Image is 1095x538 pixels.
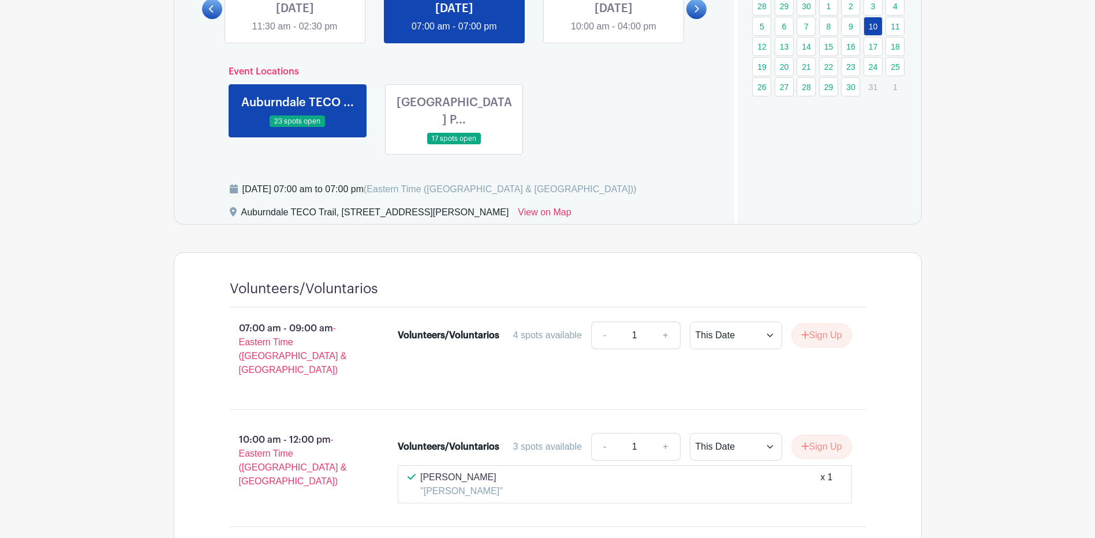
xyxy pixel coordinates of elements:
a: 8 [819,17,838,36]
a: 20 [775,57,794,76]
span: - Eastern Time ([GEOGRAPHIC_DATA] & [GEOGRAPHIC_DATA]) [239,323,347,375]
div: 3 spots available [513,440,582,454]
a: 11 [885,17,905,36]
a: 5 [752,17,771,36]
button: Sign Up [791,323,852,348]
a: 6 [775,17,794,36]
a: 23 [841,57,860,76]
a: 25 [885,57,905,76]
div: [DATE] 07:00 am to 07:00 pm [242,182,637,196]
a: 18 [885,37,905,56]
p: [PERSON_NAME] [420,470,503,484]
p: 07:00 am - 09:00 am [211,317,380,382]
p: 31 [864,78,883,96]
a: View on Map [518,206,571,224]
a: - [591,433,618,461]
div: Volunteers/Voluntarios [398,328,499,342]
a: - [591,322,618,349]
a: 9 [841,17,860,36]
a: 22 [819,57,838,76]
a: + [651,433,680,461]
div: Auburndale TECO Trail, [STREET_ADDRESS][PERSON_NAME] [241,206,509,224]
h6: Event Locations [219,66,690,77]
span: (Eastern Time ([GEOGRAPHIC_DATA] & [GEOGRAPHIC_DATA])) [364,184,637,194]
span: - Eastern Time ([GEOGRAPHIC_DATA] & [GEOGRAPHIC_DATA]) [239,435,347,486]
a: 29 [819,77,838,96]
a: 7 [797,17,816,36]
a: 10 [864,17,883,36]
p: 1 [885,78,905,96]
h4: Volunteers/Voluntarios [230,281,378,297]
a: 27 [775,77,794,96]
a: 17 [864,37,883,56]
a: 28 [797,77,816,96]
p: 10:00 am - 12:00 pm [211,428,380,493]
a: 12 [752,37,771,56]
a: 19 [752,57,771,76]
p: "[PERSON_NAME]" [420,484,503,498]
a: 14 [797,37,816,56]
div: Volunteers/Voluntarios [398,440,499,454]
a: 13 [775,37,794,56]
a: 15 [819,37,838,56]
a: 26 [752,77,771,96]
button: Sign Up [791,435,852,459]
a: 16 [841,37,860,56]
a: + [651,322,680,349]
div: x 1 [820,470,832,498]
a: 30 [841,77,860,96]
a: 21 [797,57,816,76]
a: 24 [864,57,883,76]
div: 4 spots available [513,328,582,342]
